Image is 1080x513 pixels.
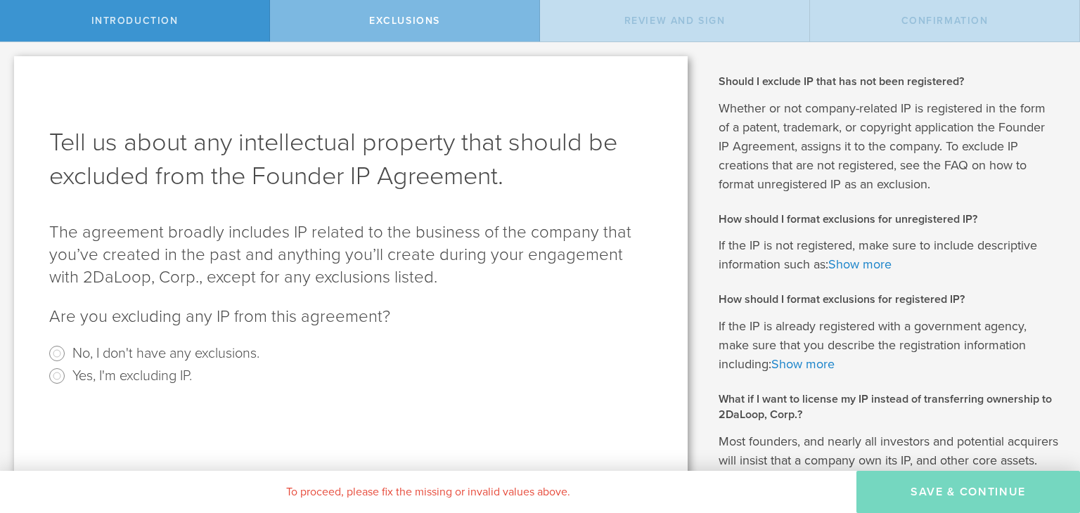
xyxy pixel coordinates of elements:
h2: How should I format exclusions for unregistered IP? [719,212,1059,227]
label: Yes, I'm excluding IP. [72,365,192,385]
p: The agreement broadly includes IP related to the business of the company that you’ve created in t... [49,221,652,289]
h2: What if I want to license my IP instead of transferring ownership to 2DaLoop, Corp.? [719,391,1059,423]
p: Are you excluding any IP from this agreement? [49,306,652,328]
p: Whether or not company-related IP is registered in the form of a patent, trademark, or copyright ... [719,99,1059,194]
label: No, I don't have any exclusions. [72,342,259,363]
p: If the IP is already registered with a government agency, make sure that you describe the registr... [719,317,1059,374]
span: To proceed, please fix the missing or invalid values above. [286,485,570,499]
p: If the IP is not registered, make sure to include descriptive information such as: [719,236,1059,274]
h1: Tell us about any intellectual property that should be excluded from the Founder IP Agreement. [49,126,652,193]
span: Review and Sign [624,15,726,27]
p: Most founders, and nearly all investors and potential acquirers will insist that a company own it... [719,432,1059,489]
span: Confirmation [901,15,989,27]
a: Show more [828,256,892,272]
h2: How should I format exclusions for registered IP? [719,292,1059,307]
a: Show more [771,356,835,372]
span: Exclusions [369,15,440,27]
button: Save & Continue [856,471,1080,513]
h2: Should I exclude IP that has not been registered? [719,74,1059,89]
span: Introduction [91,15,179,27]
